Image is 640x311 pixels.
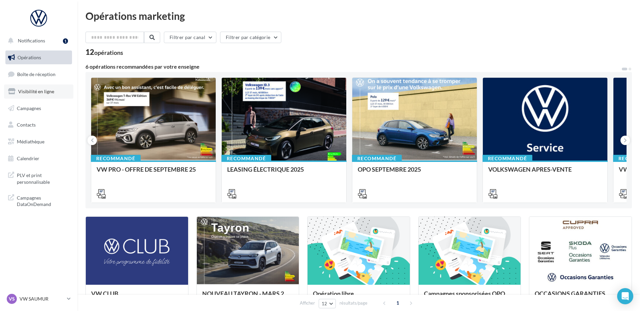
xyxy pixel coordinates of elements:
span: Visibilité en ligne [18,89,54,94]
div: Recommandé [221,155,271,162]
div: Opération libre [313,290,404,304]
button: Filtrer par canal [164,32,216,43]
div: Recommandé [91,155,141,162]
div: Open Intercom Messenger [617,288,633,304]
div: 6 opérations recommandées par votre enseigne [85,64,621,69]
a: Opérations [4,50,73,65]
span: Boîte de réception [17,71,56,77]
div: LEASING ÉLECTRIQUE 2025 [227,166,341,179]
a: VS VW SAUMUR [5,292,72,305]
a: Campagnes DataOnDemand [4,191,73,210]
div: NOUVEAU TAYRON - MARS 2025 [202,290,294,304]
div: OPO SEPTEMBRE 2025 [358,166,471,179]
span: PLV et print personnalisable [17,171,69,185]
div: VW CLUB [91,290,183,304]
span: résultats/page [340,300,367,306]
div: Recommandé [352,155,402,162]
div: Recommandé [483,155,532,162]
span: Médiathèque [17,139,44,144]
span: 1 [392,298,403,308]
a: Médiathèque [4,135,73,149]
span: Campagnes DataOnDemand [17,193,69,208]
a: Calendrier [4,151,73,166]
a: Visibilité en ligne [4,84,73,99]
span: Notifications [18,38,45,43]
div: OCCASIONS GARANTIES [535,290,626,304]
div: 1 [63,38,68,44]
a: Contacts [4,118,73,132]
div: VOLKSWAGEN APRES-VENTE [488,166,602,179]
span: Campagnes [17,105,41,111]
span: Opérations [17,55,41,60]
button: Filtrer par catégorie [220,32,281,43]
span: Calendrier [17,155,39,161]
div: VW PRO - OFFRE DE SEPTEMBRE 25 [97,166,210,179]
div: Opérations marketing [85,11,632,21]
a: Campagnes [4,101,73,115]
span: Afficher [300,300,315,306]
span: VS [9,296,15,302]
div: opérations [94,49,123,56]
span: 12 [322,301,327,306]
a: Boîte de réception [4,67,73,81]
div: 12 [85,48,123,56]
p: VW SAUMUR [20,296,64,302]
div: Campagnes sponsorisées OPO [424,290,515,304]
a: PLV et print personnalisable [4,168,73,188]
button: Notifications 1 [4,34,71,48]
span: Contacts [17,122,36,128]
button: 12 [319,299,336,308]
